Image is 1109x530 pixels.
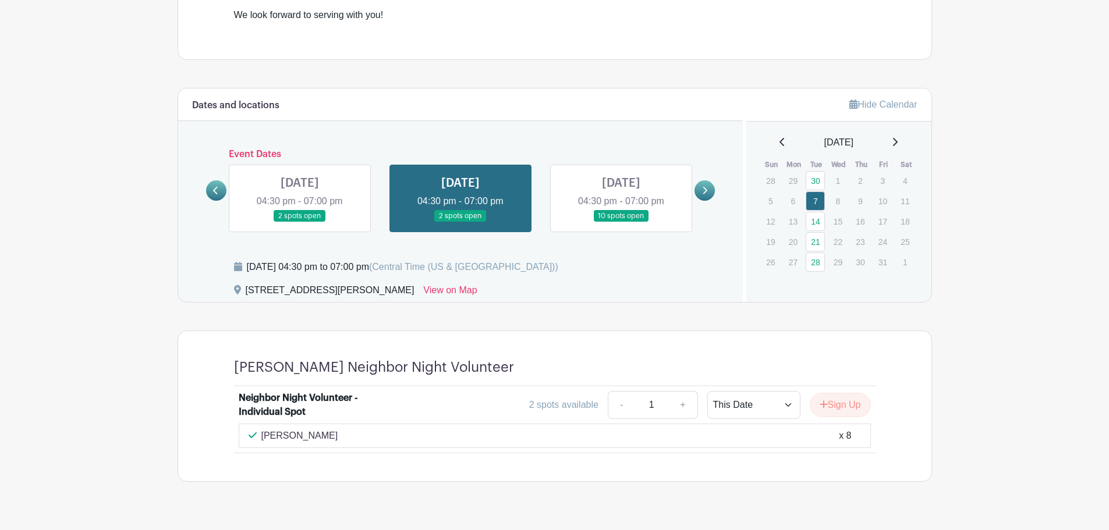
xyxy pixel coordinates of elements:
h6: Event Dates [226,149,695,160]
span: (Central Time (US & [GEOGRAPHIC_DATA])) [369,262,558,272]
p: 2 [851,172,870,190]
th: Sun [760,159,783,170]
div: Neighbor Night Volunteer - Individual Spot [239,391,383,419]
p: 3 [873,172,892,190]
th: Thu [850,159,873,170]
p: 6 [784,192,803,210]
p: 10 [873,192,892,210]
a: + [668,391,697,419]
p: 17 [873,212,892,230]
p: 15 [828,212,848,230]
th: Mon [783,159,806,170]
a: 28 [806,252,825,272]
a: 7 [806,191,825,211]
div: x 8 [839,429,851,443]
p: 22 [828,233,848,251]
p: 26 [761,253,780,271]
p: 1 [895,253,915,271]
button: Sign Up [810,393,871,417]
p: 1 [828,172,848,190]
h4: [PERSON_NAME] Neighbor Night Volunteer [234,359,514,376]
p: 27 [784,253,803,271]
a: - [608,391,635,419]
p: 9 [851,192,870,210]
h6: Dates and locations [192,100,279,111]
div: 2 spots available [529,398,598,412]
p: 20 [784,233,803,251]
th: Tue [805,159,828,170]
div: [DATE] 04:30 pm to 07:00 pm [247,260,558,274]
p: 25 [895,233,915,251]
p: [PERSON_NAME] [261,429,338,443]
p: 28 [761,172,780,190]
p: 23 [851,233,870,251]
th: Sat [895,159,917,170]
p: 5 [761,192,780,210]
p: 24 [873,233,892,251]
span: [DATE] [824,136,853,150]
a: 21 [806,232,825,251]
th: Fri [873,159,895,170]
a: 30 [806,171,825,190]
p: 8 [828,192,848,210]
p: 30 [851,253,870,271]
a: View on Map [423,283,477,302]
a: 14 [806,212,825,231]
p: 18 [895,212,915,230]
p: 13 [784,212,803,230]
p: 19 [761,233,780,251]
a: Hide Calendar [849,99,917,109]
p: 29 [784,172,803,190]
p: 29 [828,253,848,271]
p: 4 [895,172,915,190]
p: 11 [895,192,915,210]
p: 31 [873,253,892,271]
th: Wed [828,159,851,170]
div: [STREET_ADDRESS][PERSON_NAME] [246,283,414,302]
p: 12 [761,212,780,230]
p: 16 [851,212,870,230]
